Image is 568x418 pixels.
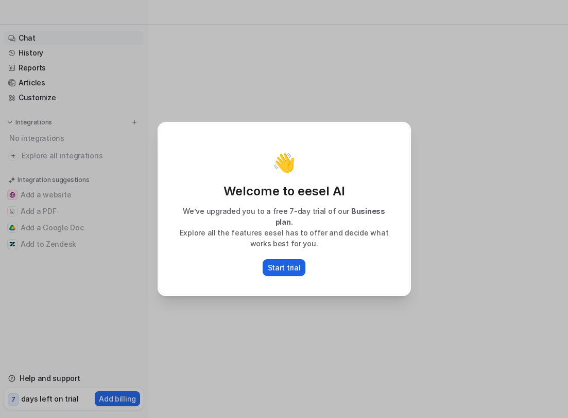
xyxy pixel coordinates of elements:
[263,259,306,276] button: Start trial
[169,227,399,249] p: Explore all the features eesel has to offer and decide what works best for you.
[268,262,301,273] p: Start trial
[169,183,399,199] p: Welcome to eesel AI
[169,206,399,227] p: We’ve upgraded you to a free 7-day trial of our
[272,152,296,173] p: 👋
